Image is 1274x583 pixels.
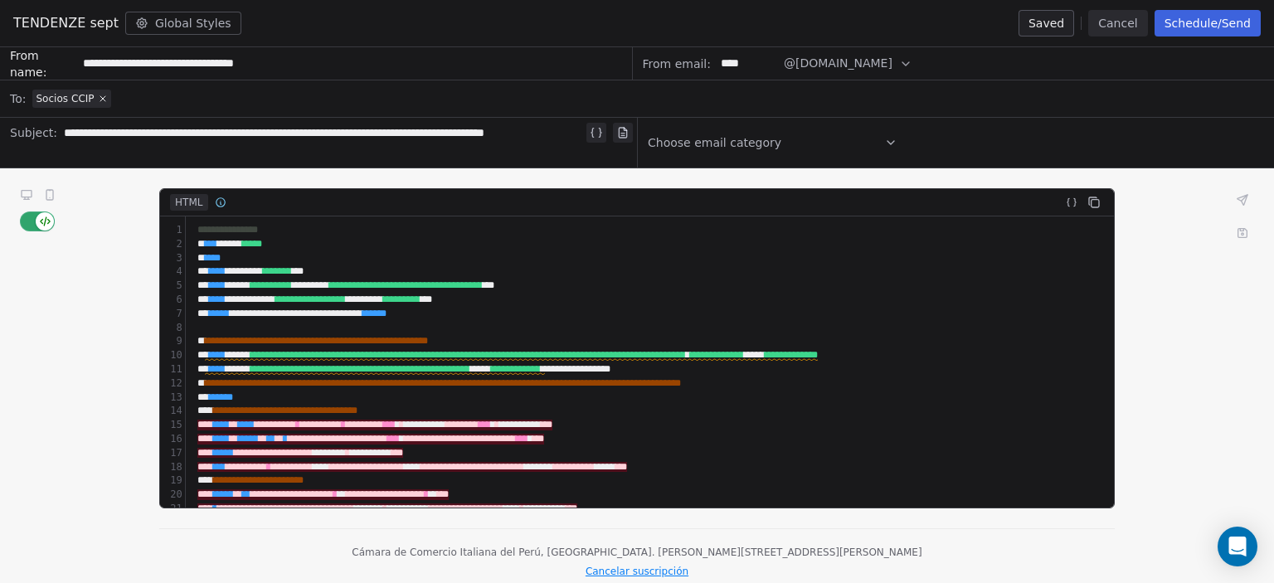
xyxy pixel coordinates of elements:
[160,279,185,293] div: 5
[160,223,185,237] div: 1
[643,56,711,72] span: From email:
[1155,10,1261,36] button: Schedule/Send
[13,13,119,33] span: TENDENZE sept
[160,362,185,377] div: 11
[1218,527,1257,566] div: Open Intercom Messenger
[160,321,185,335] div: 8
[160,391,185,405] div: 13
[160,432,185,446] div: 16
[648,134,781,151] span: Choose email category
[160,474,185,488] div: 19
[160,348,185,362] div: 10
[36,92,94,105] span: Socios CCIP
[160,460,185,474] div: 18
[170,194,208,211] span: HTML
[160,237,185,251] div: 2
[160,265,185,279] div: 4
[160,404,185,418] div: 14
[1019,10,1074,36] button: Saved
[160,293,185,307] div: 6
[10,47,76,80] span: From name:
[784,55,892,72] span: @[DOMAIN_NAME]
[160,377,185,391] div: 12
[160,446,185,460] div: 17
[160,251,185,265] div: 3
[10,124,57,166] span: Subject:
[160,418,185,432] div: 15
[160,502,185,516] div: 21
[160,307,185,321] div: 7
[125,12,241,35] button: Global Styles
[10,90,26,107] span: To:
[160,334,185,348] div: 9
[160,488,185,502] div: 20
[1088,10,1147,36] button: Cancel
